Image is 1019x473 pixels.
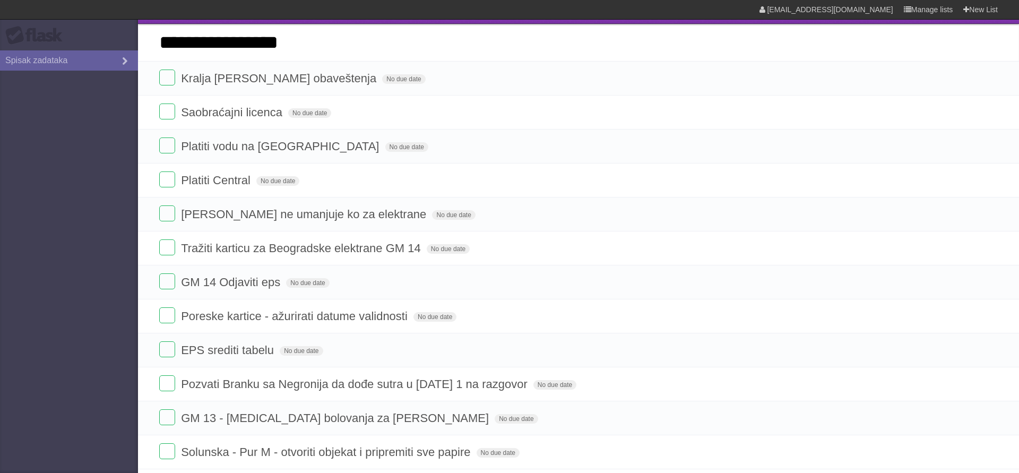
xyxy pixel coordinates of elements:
[427,244,470,254] span: No due date
[159,205,175,221] label: Done
[181,411,491,425] span: GM 13 - [MEDICAL_DATA] bolovanja za [PERSON_NAME]
[181,140,382,153] span: Platiti vodu na [GEOGRAPHIC_DATA]
[181,72,379,85] span: Kralja [PERSON_NAME] obaveštenja
[159,409,175,425] label: Done
[159,443,175,459] label: Done
[159,137,175,153] label: Done
[159,307,175,323] label: Done
[181,106,285,119] span: Saobraćajni licenca
[432,210,475,220] span: No due date
[288,108,331,118] span: No due date
[385,142,428,152] span: No due date
[181,445,473,459] span: Solunska - Pur M - otvoriti objekat i pripremiti sve papire
[280,346,323,356] span: No due date
[159,171,175,187] label: Done
[256,176,299,186] span: No due date
[181,174,253,187] span: Platiti Central
[477,448,520,458] span: No due date
[181,242,424,255] span: Tražiti karticu za Beogradske elektrane GM 14
[413,312,456,322] span: No due date
[382,74,425,84] span: No due date
[159,239,175,255] label: Done
[181,309,410,323] span: Poreske kartice - ažurirati datume validnosti
[159,104,175,119] label: Done
[181,208,429,221] span: [PERSON_NAME] ne umanjuje ko za elektrane
[181,276,283,289] span: GM 14 Odjaviti eps
[286,278,329,288] span: No due date
[181,343,277,357] span: EPS srediti tabelu
[5,26,69,45] div: Flask
[533,380,576,390] span: No due date
[159,341,175,357] label: Done
[159,70,175,85] label: Done
[495,414,538,424] span: No due date
[159,375,175,391] label: Done
[181,377,530,391] span: Pozvati Branku sa Negronija da dođe sutra u [DATE] 1 na razgovor
[159,273,175,289] label: Done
